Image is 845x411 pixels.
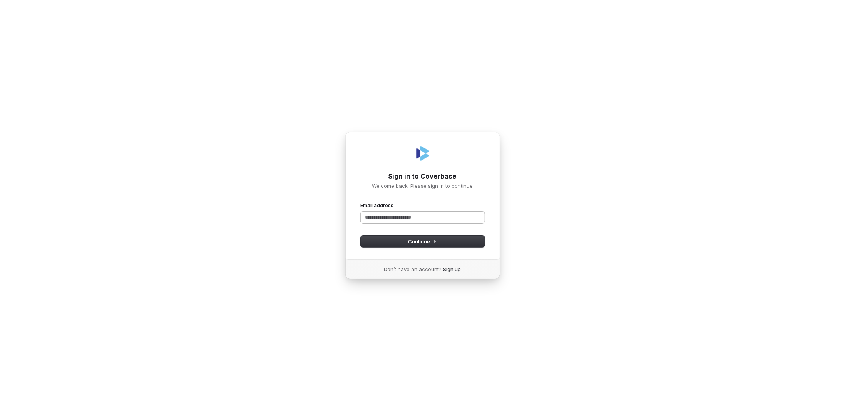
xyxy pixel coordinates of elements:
span: Continue [408,238,437,245]
h1: Sign in to Coverbase [361,172,485,181]
button: Continue [361,236,485,247]
keeper-lock: Open Keeper Popup [471,213,480,222]
p: Welcome back! Please sign in to continue [361,182,485,189]
label: Email address [361,202,394,209]
span: Don’t have an account? [384,266,442,273]
a: Sign up [443,266,461,273]
img: Coverbase [413,144,432,163]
